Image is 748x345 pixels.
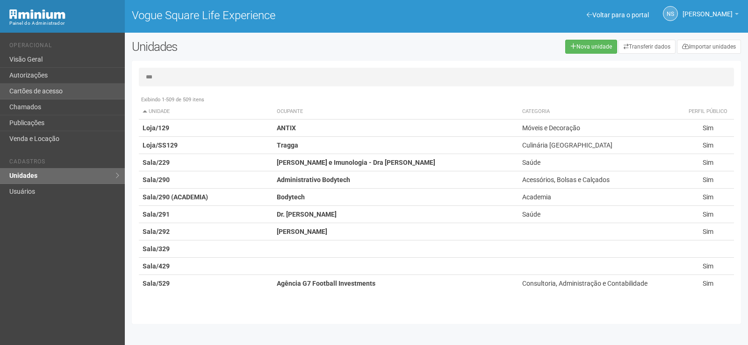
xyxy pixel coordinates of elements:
strong: Sala/290 (ACADEMIA) [143,193,208,201]
th: Perfil público: activate to sort column ascending [682,104,734,120]
strong: [PERSON_NAME] [277,228,327,235]
strong: ANTIX [277,124,296,132]
span: Nicolle Silva [683,1,733,18]
li: Cadastros [9,158,118,168]
strong: Loja/129 [143,124,169,132]
span: Sim [703,228,713,235]
td: Saúde [518,206,682,223]
strong: Sala/329 [143,245,170,253]
img: Minium [9,9,65,19]
td: Culinária [GEOGRAPHIC_DATA] [518,137,682,154]
div: Exibindo 1-509 de 509 itens [139,96,734,104]
div: Painel do Administrador [9,19,118,28]
h1: Vogue Square Life Experience [132,9,430,21]
span: Sim [703,141,713,149]
a: Nova unidade [565,40,617,54]
strong: Sala/291 [143,211,170,218]
strong: Sala/290 [143,176,170,183]
strong: Loja/SS129 [143,141,178,149]
span: Sim [703,124,713,132]
strong: Sala/529 [143,280,170,287]
span: Sim [703,159,713,166]
strong: Sala/429 [143,262,170,270]
td: Móveis e Decoração [518,120,682,137]
a: Importar unidades [677,40,741,54]
h2: Unidades [132,40,378,54]
td: Consultoria, Administração e Contabilidade [518,275,682,292]
span: Sim [703,176,713,183]
strong: Sala/292 [143,228,170,235]
td: Acessórios, Bolsas e Calçados [518,171,682,189]
span: Sim [703,211,713,218]
li: Operacional [9,42,118,52]
th: Categoria: activate to sort column ascending [518,104,682,120]
a: [PERSON_NAME] [683,12,739,19]
span: Sim [703,262,713,270]
span: Sim [703,193,713,201]
strong: Bodytech [277,193,305,201]
strong: [PERSON_NAME] e Imunologia - Dra [PERSON_NAME] [277,159,435,166]
a: NS [663,6,678,21]
a: Voltar para o portal [587,11,649,19]
td: Saúde [518,154,682,171]
strong: Administrativo Bodytech [277,176,350,183]
strong: Tragga [277,141,298,149]
th: Unidade: activate to sort column descending [139,104,273,120]
th: Ocupante: activate to sort column ascending [273,104,518,120]
strong: Agência G7 Football Investments [277,280,375,287]
a: Transferir dados [619,40,676,54]
td: Academia [518,189,682,206]
span: Sim [703,280,713,287]
strong: Dr. [PERSON_NAME] [277,211,337,218]
strong: Sala/229 [143,159,170,166]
